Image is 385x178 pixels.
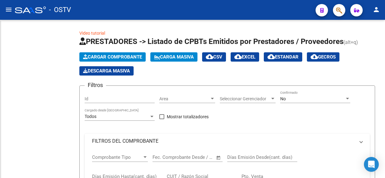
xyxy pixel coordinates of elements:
[234,53,242,60] mat-icon: cloud_download
[92,138,355,145] mat-panel-title: FILTROS DEL COMPROBANTE
[231,52,259,62] button: EXCEL
[79,31,105,36] a: Video tutorial
[79,37,343,46] span: PRESTADORES -> Listado de CPBTs Emitidos por Prestadores / Proveedores
[183,154,213,160] input: Fecha fin
[153,154,178,160] input: Fecha inicio
[202,52,226,62] button: CSV
[150,52,197,62] button: Carga Masiva
[206,54,222,60] span: CSV
[343,39,358,45] span: (alt+q)
[215,154,222,161] button: Open calendar
[307,52,339,62] button: Gecros
[85,114,96,119] span: Todos
[220,96,270,102] span: Seleccionar Gerenciador
[49,3,71,17] span: - OSTV
[83,54,142,60] span: Cargar Comprobante
[167,113,209,120] span: Mostrar totalizadores
[92,154,142,160] span: Comprobante Tipo
[79,66,134,76] app-download-masive: Descarga masiva de comprobantes (adjuntos)
[206,53,213,60] mat-icon: cloud_download
[5,6,12,13] mat-icon: menu
[79,66,134,76] button: Descarga Masiva
[79,52,146,62] button: Cargar Comprobante
[85,81,106,89] h3: Filtros
[311,53,318,60] mat-icon: cloud_download
[364,157,379,172] div: Open Intercom Messenger
[264,52,302,62] button: Estandar
[83,68,130,74] span: Descarga Masiva
[234,54,255,60] span: EXCEL
[373,6,380,13] mat-icon: person
[85,134,370,149] mat-expansion-panel-header: FILTROS DEL COMPROBANTE
[280,96,286,101] span: No
[268,54,299,60] span: Estandar
[159,96,210,102] span: Area
[268,53,275,60] mat-icon: cloud_download
[311,54,336,60] span: Gecros
[154,54,194,60] span: Carga Masiva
